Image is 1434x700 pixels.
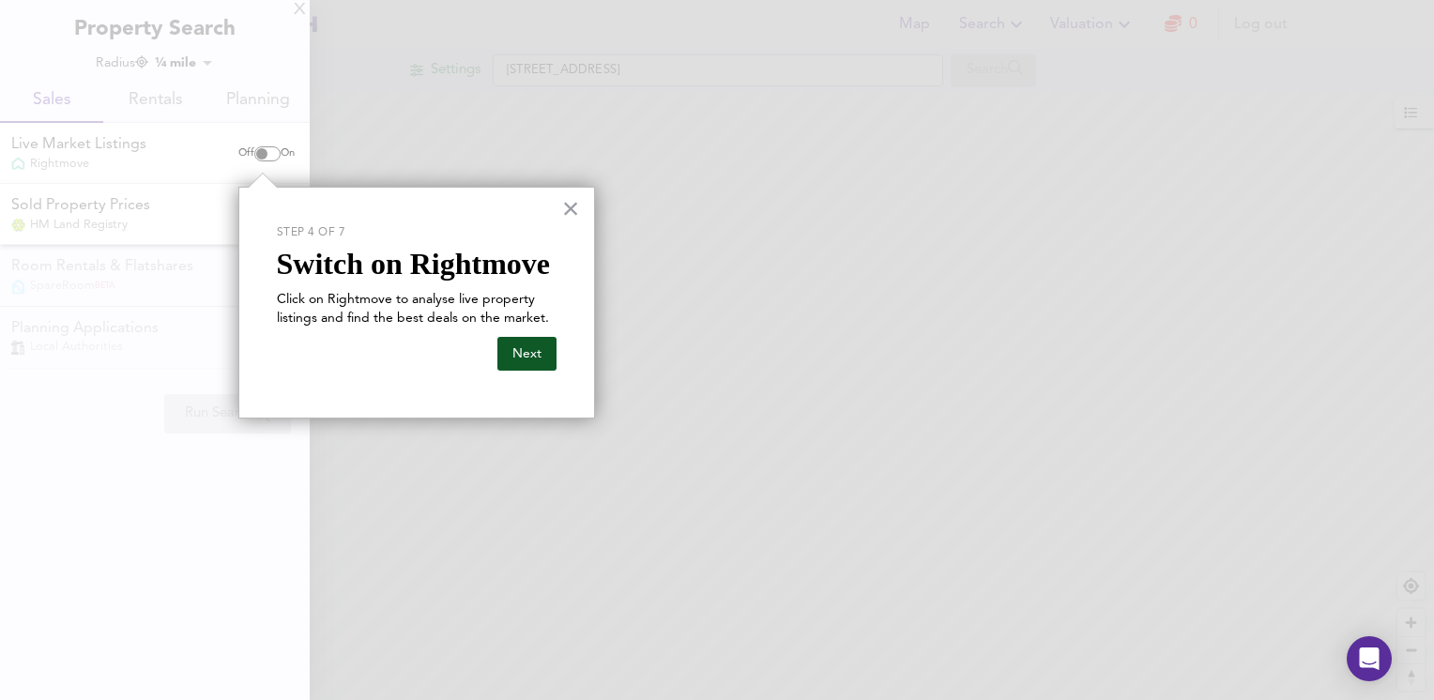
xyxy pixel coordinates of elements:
button: Next [497,337,557,371]
p: Switch on Rightmove [277,246,557,282]
button: Close [562,193,580,223]
p: Step 4 of 7 [277,225,557,241]
div: Open Intercom Messenger [1347,636,1392,681]
span: On [281,146,295,161]
span: Off [238,146,254,161]
p: Click on Rightmove to analyse live property listings and find the best deals on the market. [277,291,557,327]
